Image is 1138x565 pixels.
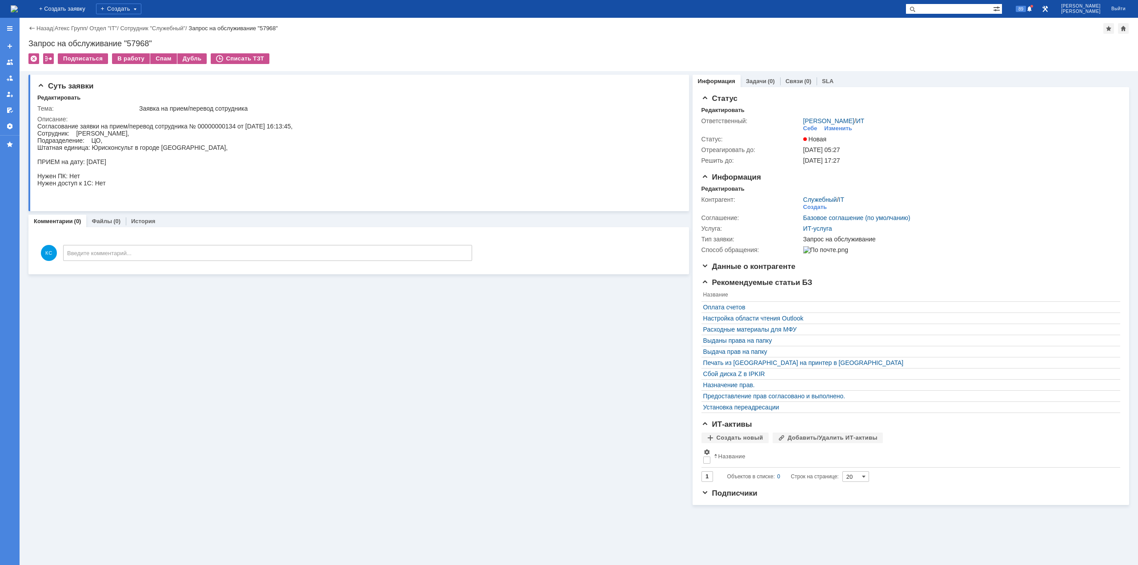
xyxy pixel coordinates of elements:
div: Себе [803,125,817,132]
a: Сотрудник "Служебный" [120,25,185,32]
span: [DATE] 05:27 [803,146,840,153]
div: Отреагировать до: [701,146,801,153]
a: Заявки в моей ответственности [3,71,17,85]
span: Расширенный поиск [993,4,1002,12]
div: Описание: [37,116,675,123]
span: Подписчики [701,489,757,497]
a: Отдел "IT" [89,25,117,32]
a: Печать из [GEOGRAPHIC_DATA] на принтер в [GEOGRAPHIC_DATA] [703,359,1114,366]
a: Сбой диска Z в IPKIR [703,370,1114,377]
a: Назад [36,25,53,32]
div: Удалить [28,53,39,64]
a: Атекс Групп [55,25,86,32]
div: Редактировать [701,107,745,114]
div: Запрос на обслуживание "57968" [28,39,1129,48]
div: Соглашение: [701,214,801,221]
a: Перейти в интерфейс администратора [1040,4,1050,14]
a: Расходные материалы для МФУ [703,326,1114,333]
div: / [55,25,90,32]
a: [PERSON_NAME] [803,117,854,124]
div: Статус: [701,136,801,143]
div: Сделать домашней страницей [1118,23,1129,34]
a: ИТ-услуга [803,225,832,232]
a: Настройка области чтения Outlook [703,315,1114,322]
span: [PERSON_NAME] [1061,4,1101,9]
a: Служебный [803,196,837,203]
a: Перейти на домашнюю страницу [11,5,18,12]
a: Выданы права на папку [703,337,1114,344]
a: Выдача прав на папку [703,348,1114,355]
div: / [803,196,844,203]
div: | [53,24,54,31]
img: По почте.png [803,246,848,253]
span: Объектов в списке: [727,473,775,480]
div: / [803,117,865,124]
a: SLA [822,78,833,84]
span: 89 [1016,6,1026,12]
a: Предоставление прав согласовано и выполнено. [703,393,1114,400]
a: ИТ [856,117,865,124]
div: Контрагент: [701,196,801,203]
th: Название [701,290,1116,302]
a: Связи [785,78,803,84]
span: [DATE] 17:27 [803,157,840,164]
span: Данные о контрагенте [701,262,796,271]
div: Способ обращения: [701,246,801,253]
div: Запрос на обслуживание [803,236,1114,243]
a: Заявки на командах [3,55,17,69]
div: Название [718,453,745,460]
div: Создать [96,4,141,14]
span: Статус [701,94,737,103]
div: Заявка на прием/перевод сотрудника [139,105,673,112]
span: Суть заявки [37,82,93,90]
img: logo [11,5,18,12]
div: Редактировать [701,185,745,192]
a: Назначение прав. [703,381,1114,389]
a: Оплата счетов [703,304,1114,311]
span: Настройки [703,449,710,456]
div: Редактировать [37,94,80,101]
a: Мои заявки [3,87,17,101]
div: Работа с массовостью [43,53,54,64]
span: Новая [803,136,827,143]
div: Изменить [824,125,852,132]
div: Решить до: [701,157,801,164]
span: Информация [701,173,761,181]
div: (0) [804,78,811,84]
a: Создать заявку [3,39,17,53]
div: Услуга: [701,225,801,232]
a: Базовое соглашение (по умолчанию) [803,214,910,221]
i: Строк на странице: [727,471,839,482]
a: Файлы [92,218,112,224]
div: Ответственный: [701,117,801,124]
a: Комментарии [34,218,73,224]
div: / [120,25,188,32]
div: (0) [768,78,775,84]
a: Мои согласования [3,103,17,117]
a: История [131,218,155,224]
div: (0) [113,218,120,224]
span: Рекомендуемые статьи БЗ [701,278,813,287]
a: IT [839,196,844,203]
a: Информация [698,78,735,84]
span: ИТ-активы [701,420,752,429]
a: Установка переадресации [703,404,1114,411]
div: Запрос на обслуживание "57968" [188,25,278,32]
th: Название [712,447,1116,468]
div: Добавить в избранное [1103,23,1114,34]
div: 0 [777,471,780,482]
div: / [89,25,120,32]
span: КС [41,245,57,261]
span: [PERSON_NAME] [1061,9,1101,14]
div: Тип заявки: [701,236,801,243]
div: Создать [803,204,827,211]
